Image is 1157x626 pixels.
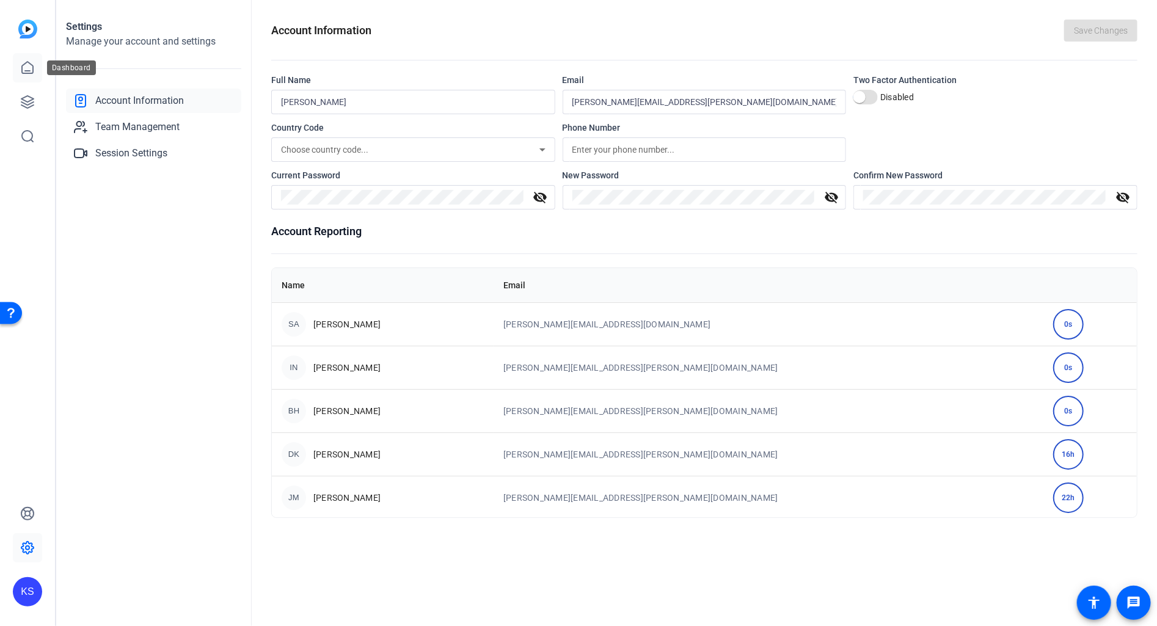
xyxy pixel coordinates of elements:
mat-icon: accessibility [1087,595,1101,610]
a: Team Management [66,115,241,139]
div: Two Factor Authentication [853,74,1137,86]
div: 16h [1053,439,1084,470]
mat-icon: visibility_off [817,190,846,205]
span: Session Settings [95,146,167,161]
img: blue-gradient.svg [18,20,37,38]
td: [PERSON_NAME][EMAIL_ADDRESS][DOMAIN_NAME] [494,302,1043,346]
span: [PERSON_NAME] [313,448,381,460]
a: Session Settings [66,141,241,166]
h1: Account Information [271,22,371,39]
div: Dashboard [47,60,96,75]
div: Full Name [271,74,555,86]
div: BH [282,399,306,423]
span: Choose country code... [281,145,368,155]
div: 0s [1053,352,1084,383]
input: Enter your phone number... [572,142,837,157]
div: Email [563,74,847,86]
mat-icon: visibility_off [526,190,555,205]
div: SA [282,312,306,337]
td: [PERSON_NAME][EMAIL_ADDRESS][PERSON_NAME][DOMAIN_NAME] [494,346,1043,389]
div: DK [282,442,306,467]
input: Enter your email... [572,95,837,109]
div: Phone Number [563,122,847,134]
h2: Manage your account and settings [66,34,241,49]
span: Account Information [95,93,184,108]
div: 22h [1053,482,1084,513]
span: [PERSON_NAME] [313,318,381,330]
td: [PERSON_NAME][EMAIL_ADDRESS][PERSON_NAME][DOMAIN_NAME] [494,432,1043,476]
div: 0s [1053,309,1084,340]
div: Country Code [271,122,555,134]
div: IN [282,355,306,380]
td: [PERSON_NAME][EMAIL_ADDRESS][PERSON_NAME][DOMAIN_NAME] [494,389,1043,432]
h1: Settings [66,20,241,34]
div: JM [282,486,306,510]
input: Enter your name... [281,95,546,109]
h1: Account Reporting [271,223,1137,240]
a: Account Information [66,89,241,113]
th: Name [272,268,494,302]
span: [PERSON_NAME] [313,405,381,417]
span: [PERSON_NAME] [313,362,381,374]
th: Email [494,268,1043,302]
div: New Password [563,169,847,181]
mat-icon: visibility_off [1108,190,1137,205]
div: KS [13,577,42,606]
div: Current Password [271,169,555,181]
div: 0s [1053,396,1084,426]
div: Confirm New Password [853,169,1137,181]
span: Team Management [95,120,180,134]
span: [PERSON_NAME] [313,492,381,504]
label: Disabled [878,91,914,103]
td: [PERSON_NAME][EMAIL_ADDRESS][PERSON_NAME][DOMAIN_NAME] [494,476,1043,519]
mat-icon: message [1126,595,1141,610]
